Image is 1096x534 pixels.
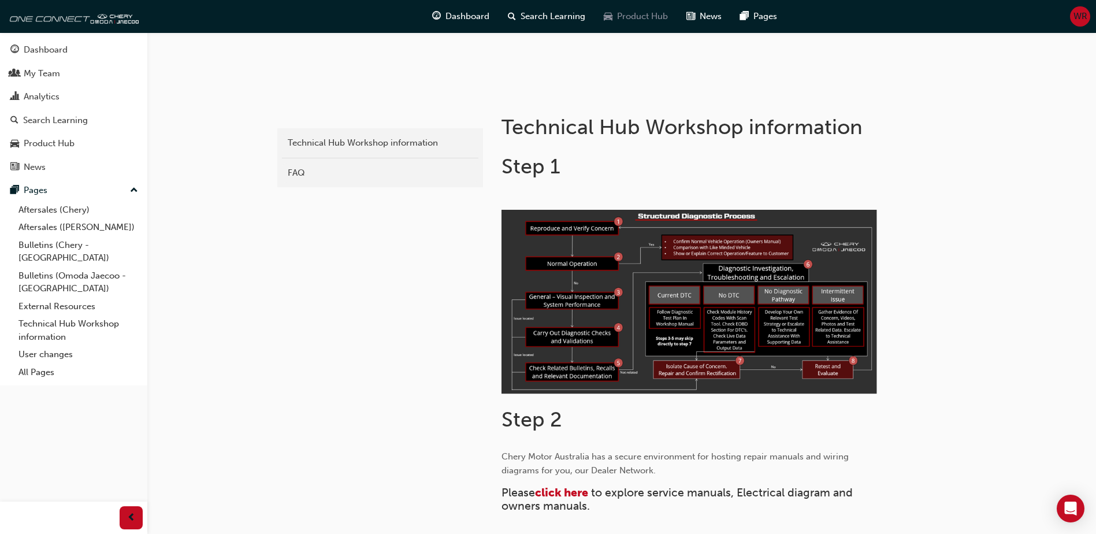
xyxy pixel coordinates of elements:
span: Chery Motor Australia has a secure environment for hosting repair manuals and wiring diagrams for... [501,451,851,476]
span: WR [1073,10,1087,23]
span: news-icon [686,9,695,24]
a: News [5,157,143,178]
span: prev-icon [127,511,136,525]
span: people-icon [10,69,19,79]
a: My Team [5,63,143,84]
span: news-icon [10,162,19,173]
div: FAQ [288,166,473,180]
a: pages-iconPages [731,5,786,28]
a: Product Hub [5,133,143,154]
span: up-icon [130,183,138,198]
div: Dashboard [24,43,68,57]
button: DashboardMy TeamAnalyticsSearch LearningProduct HubNews [5,37,143,180]
a: Search Learning [5,110,143,131]
button: Pages [5,180,143,201]
span: pages-icon [10,186,19,196]
h1: Technical Hub Workshop information [501,114,880,140]
a: news-iconNews [677,5,731,28]
span: Product Hub [617,10,668,23]
span: to explore service manuals, Electrical diagram and owners manuals. [501,486,856,513]
span: car-icon [604,9,612,24]
span: guage-icon [432,9,441,24]
a: click here [535,486,588,499]
a: guage-iconDashboard [423,5,499,28]
span: pages-icon [740,9,749,24]
a: User changes [14,346,143,364]
span: News [700,10,722,23]
a: External Resources [14,298,143,316]
div: Technical Hub Workshop information [288,136,473,150]
a: Aftersales ([PERSON_NAME]) [14,218,143,236]
span: guage-icon [10,45,19,55]
div: Open Intercom Messenger [1057,495,1084,522]
a: Bulletins (Omoda Jaecoo - [GEOGRAPHIC_DATA]) [14,267,143,298]
div: Search Learning [23,114,88,127]
a: Technical Hub Workshop information [282,133,478,153]
button: WR [1070,6,1090,27]
span: search-icon [508,9,516,24]
img: oneconnect [6,5,139,28]
span: Search Learning [521,10,585,23]
a: car-iconProduct Hub [595,5,677,28]
div: Pages [24,184,47,197]
span: chart-icon [10,92,19,102]
div: News [24,161,46,174]
span: Pages [753,10,777,23]
div: My Team [24,67,60,80]
a: Aftersales (Chery) [14,201,143,219]
a: search-iconSearch Learning [499,5,595,28]
a: Analytics [5,86,143,107]
a: All Pages [14,364,143,381]
a: Technical Hub Workshop information [14,315,143,346]
a: Bulletins (Chery - [GEOGRAPHIC_DATA]) [14,236,143,267]
span: Dashboard [445,10,489,23]
div: Analytics [24,90,60,103]
span: car-icon [10,139,19,149]
span: Step 1 [501,154,560,179]
span: search-icon [10,116,18,126]
a: Dashboard [5,39,143,61]
span: Step 2 [501,407,562,432]
div: Product Hub [24,137,75,150]
span: Please [501,486,535,499]
a: FAQ [282,163,478,183]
